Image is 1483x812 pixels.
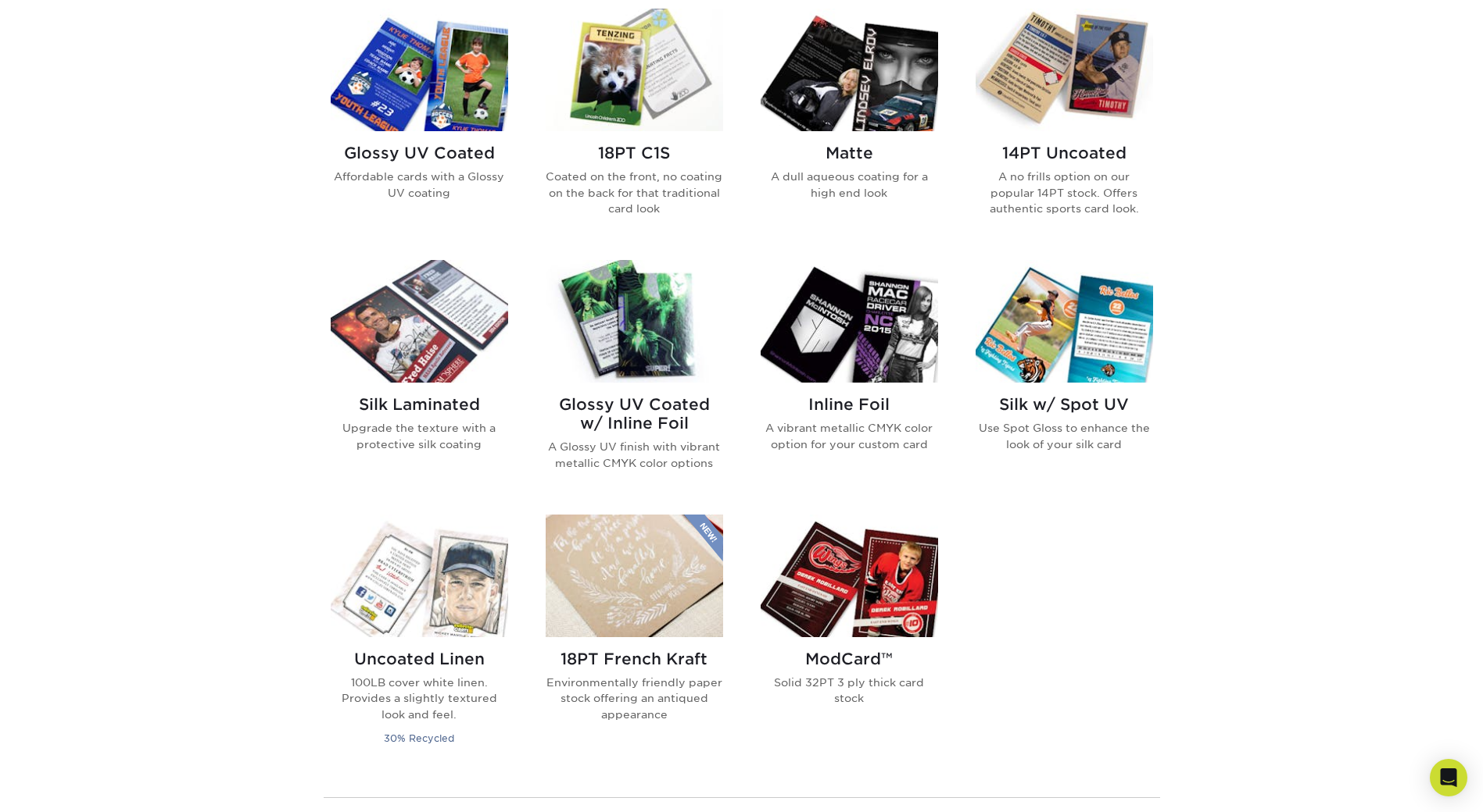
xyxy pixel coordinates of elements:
p: A vibrant metallic CMYK color option for your custom card [761,420,938,452]
a: Glossy UV Coated Trading Cards Glossy UV Coated Affordable cards with a Glossy UV coating [331,9,508,241]
img: 18PT French Kraft Trading Cards [546,515,723,637]
img: Uncoated Linen Trading Cards [331,515,508,637]
img: Glossy UV Coated Trading Cards [331,9,508,131]
a: Matte Trading Cards Matte A dull aqueous coating for a high end look [761,9,938,241]
a: 18PT C1S Trading Cards 18PT C1S Coated on the front, no coating on the back for that traditional ... [546,9,723,241]
h2: 14PT Uncoated [976,144,1153,162]
iframe: Google Customer Reviews [4,764,133,807]
p: A dull aqueous coating for a high end look [761,169,938,201]
p: Affordable cards with a Glossy UV coating [331,169,508,201]
img: ModCard™ Trading Cards [761,515,938,637]
img: Glossy UV Coated w/ Inline Foil Trading Cards [546,260,723,383]
a: Uncoated Linen Trading Cards Uncoated Linen 100LB cover white linen. Provides a slightly textured... [331,515,508,766]
h2: ModCard™ [761,650,938,668]
img: Silk w/ Spot UV Trading Cards [976,260,1153,383]
p: Solid 32PT 3 ply thick card stock [761,675,938,707]
img: New Product [684,515,723,561]
p: Environmentally friendly paper stock offering an antiqued appearance [546,675,723,722]
h2: Uncoated Linen [331,650,508,668]
h2: Silk w/ Spot UV [976,395,1153,414]
a: Silk w/ Spot UV Trading Cards Silk w/ Spot UV Use Spot Gloss to enhance the look of your silk card [976,260,1153,496]
h2: Silk Laminated [331,395,508,414]
p: A no frills option on our popular 14PT stock. Offers authentic sports card look. [976,169,1153,216]
img: Matte Trading Cards [761,9,938,131]
p: A Glossy UV finish with vibrant metallic CMYK color options [546,439,723,471]
h2: Glossy UV Coated w/ Inline Foil [546,395,723,433]
h2: Matte [761,144,938,162]
a: ModCard™ Trading Cards ModCard™ Solid 32PT 3 ply thick card stock [761,515,938,766]
p: Upgrade the texture with a protective silk coating [331,420,508,452]
a: Inline Foil Trading Cards Inline Foil A vibrant metallic CMYK color option for your custom card [761,260,938,496]
small: 30% Recycled [384,732,454,744]
h2: Glossy UV Coated [331,144,508,162]
a: Glossy UV Coated w/ Inline Foil Trading Cards Glossy UV Coated w/ Inline Foil A Glossy UV finish ... [546,260,723,496]
img: 14PT Uncoated Trading Cards [976,9,1153,131]
img: Silk Laminated Trading Cards [331,260,508,383]
img: Inline Foil Trading Cards [761,260,938,383]
h2: 18PT C1S [546,144,723,162]
a: Silk Laminated Trading Cards Silk Laminated Upgrade the texture with a protective silk coating [331,260,508,496]
p: 100LB cover white linen. Provides a slightly textured look and feel. [331,675,508,722]
h2: Inline Foil [761,395,938,414]
h2: 18PT French Kraft [546,650,723,668]
a: 14PT Uncoated Trading Cards 14PT Uncoated A no frills option on our popular 14PT stock. Offers au... [976,9,1153,241]
p: Use Spot Gloss to enhance the look of your silk card [976,420,1153,452]
img: 18PT C1S Trading Cards [546,9,723,131]
a: 18PT French Kraft Trading Cards 18PT French Kraft Environmentally friendly paper stock offering a... [546,515,723,766]
p: Coated on the front, no coating on the back for that traditional card look [546,169,723,216]
div: Open Intercom Messenger [1430,759,1467,796]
